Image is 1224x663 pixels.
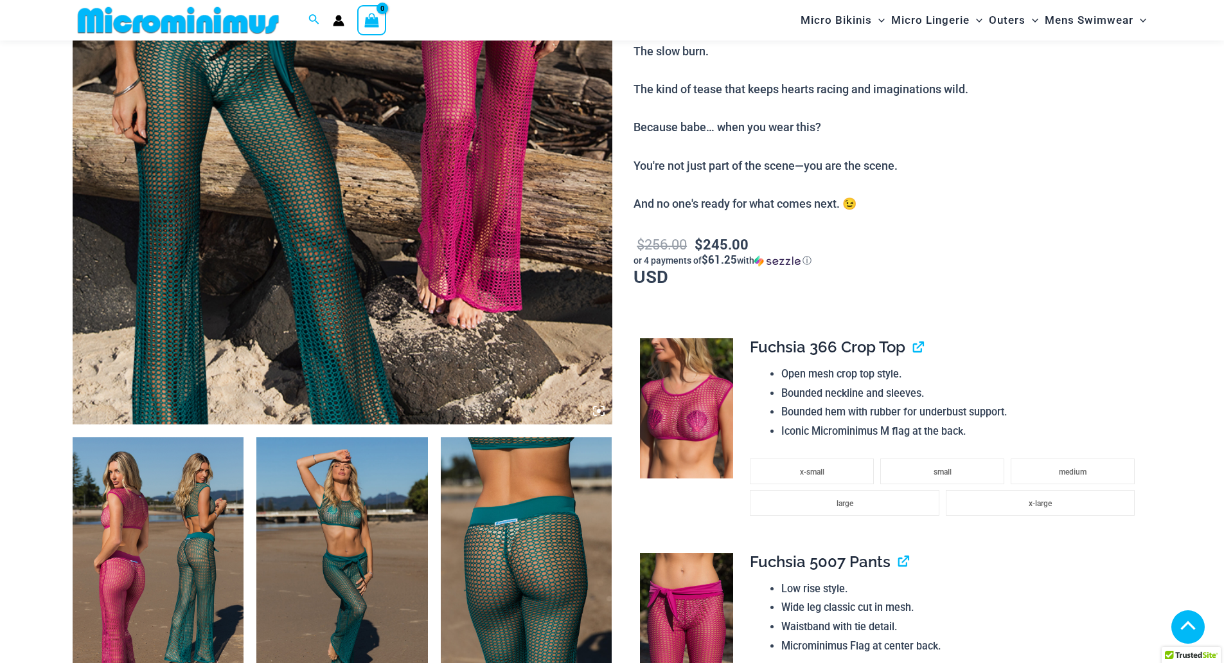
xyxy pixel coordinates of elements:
span: Outers [989,4,1025,37]
span: small [934,468,952,477]
img: Show Stopper Fuchsia 366 Top 5007 pants [640,338,733,478]
a: Search icon link [308,12,320,28]
bdi: 245.00 [695,235,749,253]
p: USD [634,233,1151,286]
span: Micro Bikinis [801,4,872,37]
li: Bounded hem with rubber for underbust support. [781,403,1141,422]
span: Menu Toggle [970,4,982,37]
li: Microminimus Flag at center back. [781,637,1141,656]
a: Account icon link [333,15,344,26]
img: Sezzle [754,255,801,267]
img: MM SHOP LOGO FLAT [73,6,284,35]
li: Low rise style. [781,579,1141,599]
li: large [750,490,939,516]
li: Wide leg classic cut in mesh. [781,598,1141,617]
span: Mens Swimwear [1045,4,1133,37]
span: large [837,499,853,508]
a: View Shopping Cart, empty [357,5,387,35]
span: $ [637,235,644,253]
span: Menu Toggle [1025,4,1038,37]
a: OutersMenu ToggleMenu Toggle [986,4,1042,37]
span: medium [1059,468,1087,477]
span: Fuchsia 5007 Pants [750,552,891,571]
div: or 4 payments of$61.25withSezzle Click to learn more about Sezzle [634,254,1151,267]
li: Waistband with tie detail. [781,617,1141,637]
span: $61.25 [702,252,737,267]
li: medium [1011,459,1135,484]
li: Open mesh crop top style. [781,365,1141,384]
span: Menu Toggle [872,4,885,37]
a: Micro LingerieMenu ToggleMenu Toggle [888,4,986,37]
li: x-small [750,459,874,484]
span: Micro Lingerie [891,4,970,37]
div: or 4 payments of with [634,254,1151,267]
bdi: 256.00 [637,235,687,253]
a: Mens SwimwearMenu ToggleMenu Toggle [1042,4,1149,37]
span: $ [695,235,703,253]
li: x-large [946,490,1135,516]
li: Iconic Microminimus M flag at the back. [781,422,1141,441]
li: Bounded neckline and sleeves. [781,384,1141,403]
span: Fuchsia 366 Crop Top [750,338,905,356]
nav: Site Navigation [795,2,1152,39]
span: Menu Toggle [1133,4,1146,37]
span: x-small [800,468,824,477]
span: x-large [1029,499,1052,508]
li: small [880,459,1004,484]
a: Micro BikinisMenu ToggleMenu Toggle [797,4,888,37]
